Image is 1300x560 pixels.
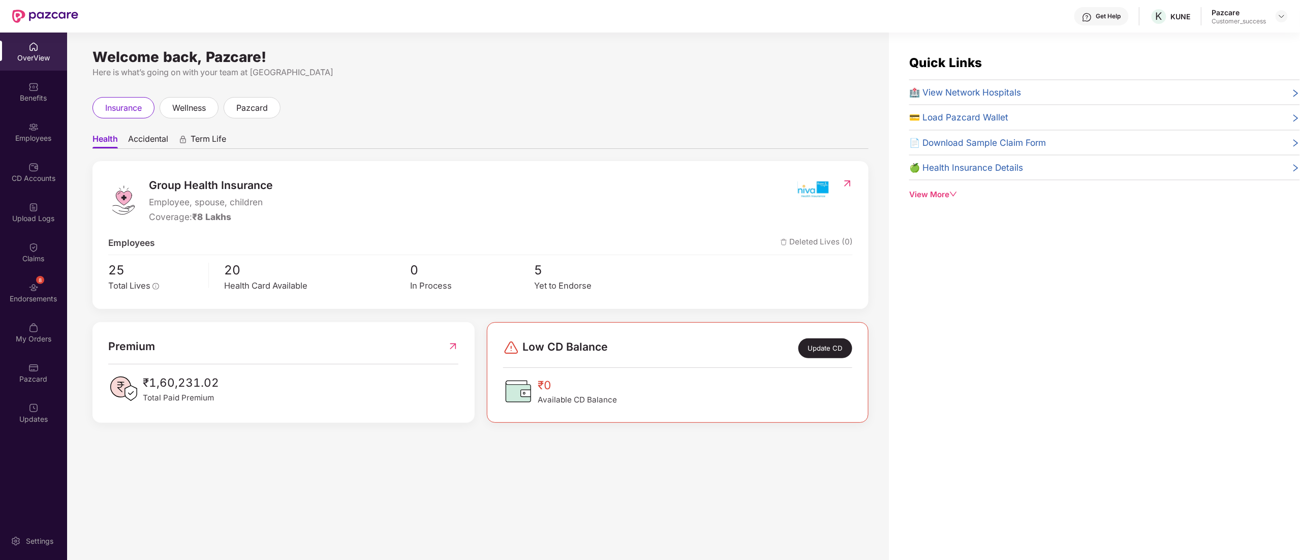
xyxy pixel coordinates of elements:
div: Pazcare [1212,8,1266,17]
span: ₹1,60,231.02 [143,374,219,391]
span: Total Lives [108,281,150,291]
span: Health [92,134,118,148]
span: ₹8 Lakhs [192,211,231,222]
div: Welcome back, Pazcare! [92,53,869,61]
img: New Pazcare Logo [12,10,78,23]
img: deleteIcon [781,239,787,245]
div: Customer_success [1212,17,1266,25]
div: Here is what’s going on with your team at [GEOGRAPHIC_DATA] [92,66,869,79]
span: Low CD Balance [522,338,608,358]
span: Premium [108,338,155,355]
span: right [1291,87,1300,99]
div: View More [909,189,1300,201]
span: right [1291,112,1300,124]
span: pazcard [236,102,268,114]
span: 📄 Download Sample Claim Form [909,136,1046,149]
img: insurerIcon [794,177,832,202]
img: svg+xml;base64,PHN2ZyBpZD0iRW5kb3JzZW1lbnRzIiB4bWxucz0iaHR0cDovL3d3dy53My5vcmcvMjAwMC9zdmciIHdpZH... [28,283,39,293]
span: 0 [411,260,535,279]
img: logo [108,185,139,215]
img: RedirectIcon [842,178,853,189]
span: Deleted Lives (0) [781,236,853,250]
span: right [1291,163,1300,174]
span: ₹0 [538,376,617,394]
span: Available CD Balance [538,394,617,406]
span: Employee, spouse, children [149,195,273,209]
img: svg+xml;base64,PHN2ZyBpZD0iQ2xhaW0iIHhtbG5zPSJodHRwOi8vd3d3LnczLm9yZy8yMDAwL3N2ZyIgd2lkdGg9IjIwIi... [28,242,39,253]
div: Yet to Endorse [535,279,659,293]
img: svg+xml;base64,PHN2ZyBpZD0iQ0RfQWNjb3VudHMiIGRhdGEtbmFtZT0iQ0QgQWNjb3VudHMiIHhtbG5zPSJodHRwOi8vd3... [28,162,39,172]
div: Get Help [1096,12,1121,20]
img: svg+xml;base64,PHN2ZyBpZD0iSG9tZSIgeG1sbnM9Imh0dHA6Ly93d3cudzMub3JnLzIwMDAvc3ZnIiB3aWR0aD0iMjAiIG... [28,42,39,52]
span: info-circle [152,283,159,290]
span: Term Life [191,134,226,148]
span: insurance [105,102,142,114]
span: Quick Links [909,55,982,70]
div: Settings [23,536,56,546]
img: CDBalanceIcon [503,376,534,407]
img: svg+xml;base64,PHN2ZyBpZD0iRW1wbG95ZWVzIiB4bWxucz0iaHR0cDovL3d3dy53My5vcmcvMjAwMC9zdmciIHdpZHRoPS... [28,122,39,132]
span: 🏥 View Network Hospitals [909,85,1021,99]
span: down [949,190,957,198]
span: wellness [172,102,206,114]
span: 20 [224,260,410,279]
img: svg+xml;base64,PHN2ZyBpZD0iVXBsb2FkX0xvZ3MiIGRhdGEtbmFtZT0iVXBsb2FkIExvZ3MiIHhtbG5zPSJodHRwOi8vd3... [28,202,39,212]
div: In Process [411,279,535,293]
span: Accidental [128,134,168,148]
img: PaidPremiumIcon [108,374,139,404]
img: RedirectIcon [448,338,458,355]
img: svg+xml;base64,PHN2ZyBpZD0iRHJvcGRvd24tMzJ4MzIiIHhtbG5zPSJodHRwOi8vd3d3LnczLm9yZy8yMDAwL3N2ZyIgd2... [1278,12,1286,20]
span: 5 [535,260,659,279]
img: svg+xml;base64,PHN2ZyBpZD0iU2V0dGluZy0yMHgyMCIgeG1sbnM9Imh0dHA6Ly93d3cudzMub3JnLzIwMDAvc3ZnIiB3aW... [11,536,21,546]
img: svg+xml;base64,PHN2ZyBpZD0iTXlfT3JkZXJzIiBkYXRhLW5hbWU9Ik15IE9yZGVycyIgeG1sbnM9Imh0dHA6Ly93d3cudz... [28,323,39,333]
span: K [1156,10,1162,22]
span: Total Paid Premium [143,392,219,404]
div: 8 [36,276,44,284]
div: Coverage: [149,210,273,224]
span: Group Health Insurance [149,177,273,194]
span: 🍏 Health Insurance Details [909,161,1023,174]
span: Employees [108,236,154,250]
span: 25 [108,260,201,279]
div: Health Card Available [224,279,410,293]
img: svg+xml;base64,PHN2ZyBpZD0iSGVscC0zMngzMiIgeG1sbnM9Imh0dHA6Ly93d3cudzMub3JnLzIwMDAvc3ZnIiB3aWR0aD... [1082,12,1092,22]
img: svg+xml;base64,PHN2ZyBpZD0iVXBkYXRlZCIgeG1sbnM9Imh0dHA6Ly93d3cudzMub3JnLzIwMDAvc3ZnIiB3aWR0aD0iMj... [28,403,39,413]
div: Update CD [798,338,852,358]
div: KUNE [1171,12,1191,21]
img: svg+xml;base64,PHN2ZyBpZD0iUGF6Y2FyZCIgeG1sbnM9Imh0dHA6Ly93d3cudzMub3JnLzIwMDAvc3ZnIiB3aWR0aD0iMj... [28,363,39,373]
span: 💳 Load Pazcard Wallet [909,110,1008,124]
div: animation [178,135,188,144]
span: right [1291,138,1300,149]
img: svg+xml;base64,PHN2ZyBpZD0iQmVuZWZpdHMiIHhtbG5zPSJodHRwOi8vd3d3LnczLm9yZy8yMDAwL3N2ZyIgd2lkdGg9Ij... [28,82,39,92]
img: svg+xml;base64,PHN2ZyBpZD0iRGFuZ2VyLTMyeDMyIiB4bWxucz0iaHR0cDovL3d3dy53My5vcmcvMjAwMC9zdmciIHdpZH... [503,339,519,356]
